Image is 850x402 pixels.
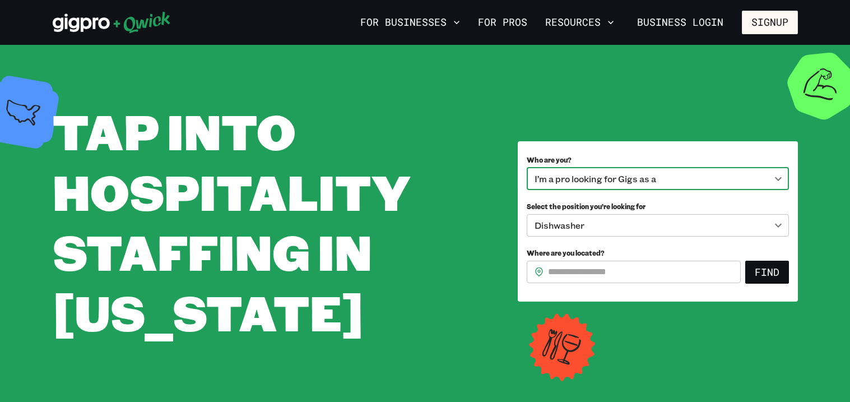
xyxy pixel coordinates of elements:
[745,261,789,284] button: Find
[527,202,645,211] span: Select the position you’re looking for
[53,99,410,344] span: Tap into Hospitality Staffing in [US_STATE]
[356,13,465,32] button: For Businesses
[541,13,619,32] button: Resources
[527,248,605,257] span: Where are you located?
[527,155,572,164] span: Who are you?
[473,13,532,32] a: For Pros
[527,168,789,190] div: I’m a pro looking for Gigs as a
[527,214,789,237] div: Dishwasher
[628,11,733,34] a: Business Login
[742,11,798,34] button: Signup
